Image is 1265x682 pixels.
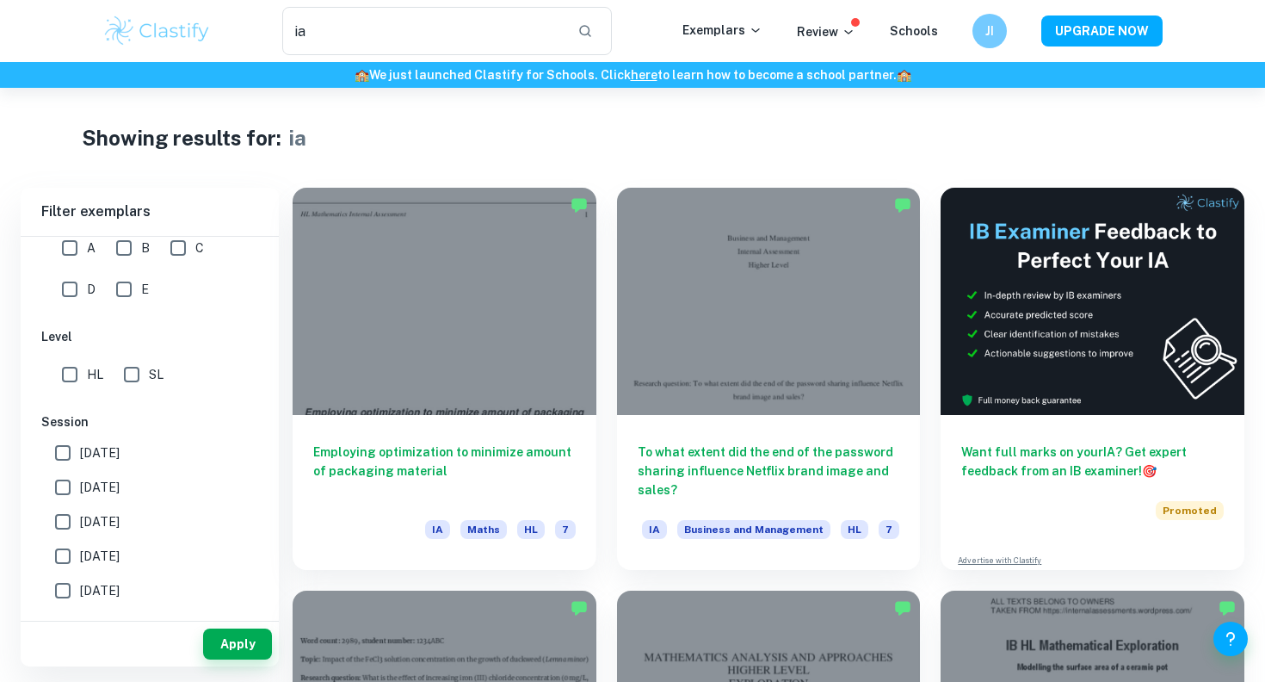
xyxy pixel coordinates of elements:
img: Marked [571,599,588,617]
img: Marked [894,196,911,214]
span: D [87,280,96,299]
button: UPGRADE NOW [1041,15,1163,46]
a: here [631,68,657,82]
p: Exemplars [682,21,762,40]
span: Promoted [1156,501,1224,520]
h6: Level [41,327,258,346]
img: Marked [1219,599,1236,617]
h6: To what extent did the end of the password sharing influence Netflix brand image and sales? [638,443,900,499]
span: [DATE] [80,443,120,462]
a: Advertise with Clastify [958,555,1041,567]
h1: Showing results for: [82,122,281,153]
span: Business and Management [677,520,830,539]
span: 🏫 [355,68,369,82]
h6: We just launched Clastify for Schools. Click to learn how to become a school partner. [3,65,1262,84]
span: B [141,239,150,257]
img: Marked [571,196,588,214]
img: Marked [894,599,911,617]
span: HL [87,365,103,384]
span: IA [642,520,667,539]
span: 🏫 [897,68,911,82]
h6: Employing optimization to minimize amount of packaging material [313,443,576,499]
h6: Filter exemplars [21,188,279,236]
a: Employing optimization to minimize amount of packaging materialIAMathsHL7 [293,188,596,570]
p: Review [797,22,855,41]
span: HL [517,520,545,539]
button: JI [972,14,1007,48]
span: SL [149,365,164,384]
span: [DATE] [80,512,120,531]
span: [DATE] [80,581,120,600]
span: IA [425,520,450,539]
span: C [195,239,204,257]
span: [DATE] [80,478,120,497]
span: 🎯 [1142,464,1157,478]
a: Want full marks on yourIA? Get expert feedback from an IB examiner!PromotedAdvertise with Clastify [941,188,1244,570]
img: Thumbnail [941,188,1244,415]
span: A [87,239,96,257]
img: Clastify logo [102,14,212,48]
span: 7 [879,520,899,539]
h6: Session [41,412,258,431]
h1: ia [288,122,306,153]
button: Apply [203,629,272,660]
a: Schools [890,24,938,38]
h6: Want full marks on your IA ? Get expert feedback from an IB examiner! [961,443,1224,480]
h6: JI [980,22,1000,40]
span: Maths [460,520,507,539]
input: Search for any exemplars... [282,7,564,55]
span: E [141,280,149,299]
button: Help and Feedback [1213,622,1248,656]
span: [DATE] [80,547,120,566]
a: To what extent did the end of the password sharing influence Netflix brand image and sales?IABusi... [617,188,921,570]
span: 7 [555,520,576,539]
span: HL [841,520,868,539]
